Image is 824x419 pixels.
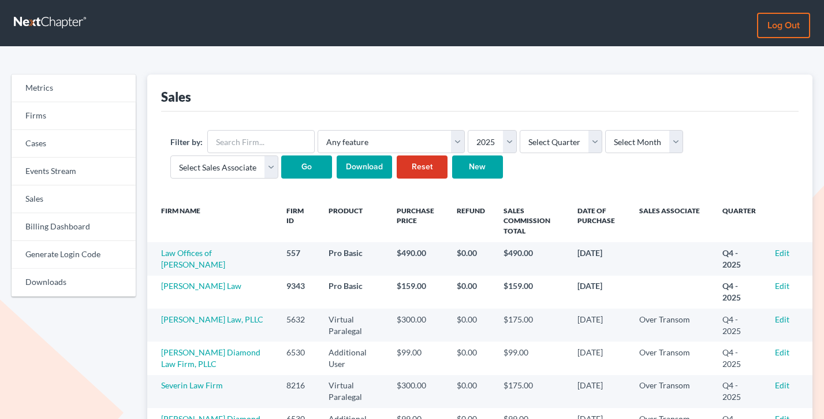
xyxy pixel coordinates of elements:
[277,342,319,374] td: 6530
[161,347,260,369] a: [PERSON_NAME] Diamond Law Firm, PLLC
[713,342,766,374] td: Q4 - 2025
[161,380,223,390] a: Severin Law Firm
[337,155,392,179] input: Download
[448,375,494,408] td: $0.00
[161,281,241,291] a: [PERSON_NAME] Law
[207,130,315,153] input: Search Firm...
[319,199,387,242] th: Product
[568,242,630,275] td: [DATE]
[387,276,448,309] td: $159.00
[161,88,191,105] div: Sales
[494,199,568,242] th: Sales Commission Total
[12,213,136,241] a: Billing Dashboard
[448,309,494,342] td: $0.00
[387,199,448,242] th: Purchase Price
[277,199,319,242] th: Firm ID
[448,199,494,242] th: Refund
[12,241,136,269] a: Generate Login Code
[568,375,630,408] td: [DATE]
[12,269,136,296] a: Downloads
[170,136,203,148] label: Filter by:
[568,342,630,374] td: [DATE]
[630,309,713,342] td: Over Transom
[161,314,263,324] a: [PERSON_NAME] Law, PLLC
[12,102,136,130] a: Firms
[319,342,387,374] td: Additional User
[775,248,789,258] a: Edit
[775,380,789,390] a: Edit
[12,75,136,102] a: Metrics
[12,130,136,158] a: Cases
[397,155,448,179] a: Reset
[630,375,713,408] td: Over Transom
[494,375,568,408] td: $175.00
[448,276,494,309] td: $0.00
[494,276,568,309] td: $159.00
[448,242,494,275] td: $0.00
[568,199,630,242] th: Date of Purchase
[494,342,568,374] td: $99.00
[387,309,448,342] td: $300.00
[319,242,387,275] td: Pro Basic
[319,375,387,408] td: Virtual Paralegal
[775,281,789,291] a: Edit
[568,309,630,342] td: [DATE]
[281,155,332,179] input: Go
[713,199,766,242] th: Quarter
[568,276,630,309] td: [DATE]
[161,248,225,269] a: Law Offices of [PERSON_NAME]
[387,242,448,275] td: $490.00
[713,375,766,408] td: Q4 - 2025
[494,242,568,275] td: $490.00
[448,342,494,374] td: $0.00
[277,375,319,408] td: 8216
[12,186,136,213] a: Sales
[319,276,387,309] td: Pro Basic
[775,347,789,357] a: Edit
[147,199,278,242] th: Firm Name
[277,242,319,275] td: 557
[494,309,568,342] td: $175.00
[713,309,766,342] td: Q4 - 2025
[713,242,766,275] td: Q4 - 2025
[277,309,319,342] td: 5632
[452,155,503,179] a: New
[757,13,810,38] a: Log out
[630,199,713,242] th: Sales Associate
[775,314,789,324] a: Edit
[319,309,387,342] td: Virtual Paralegal
[277,276,319,309] td: 9343
[387,342,448,374] td: $99.00
[713,276,766,309] td: Q4 - 2025
[630,342,713,374] td: Over Transom
[12,158,136,186] a: Events Stream
[387,375,448,408] td: $300.00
